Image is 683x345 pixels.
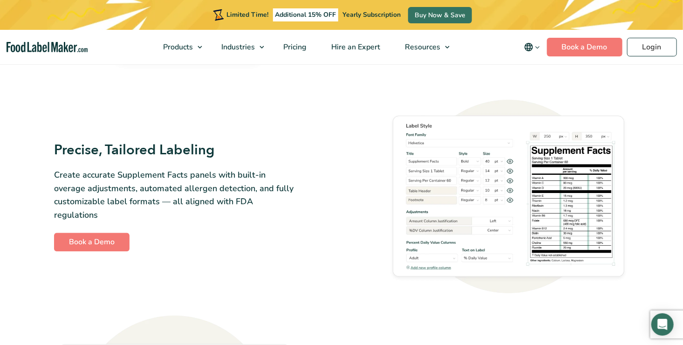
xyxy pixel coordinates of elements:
[627,38,677,56] a: Login
[408,7,472,23] a: Buy Now & Save
[651,313,674,336] div: Open Intercom Messenger
[328,42,381,52] span: Hire an Expert
[273,8,339,21] span: Additional 15% OFF
[54,233,130,252] a: Book a Demo
[219,42,256,52] span: Industries
[319,30,390,64] a: Hire an Expert
[54,141,295,159] h3: Precise, Tailored Labeling
[209,30,269,64] a: Industries
[271,30,317,64] a: Pricing
[151,30,207,64] a: Products
[402,42,441,52] span: Resources
[160,42,194,52] span: Products
[227,10,269,19] span: Limited Time!
[54,168,295,222] p: Create accurate Supplement Facts panels with built-in overage adjustments, automated allergen det...
[393,30,454,64] a: Resources
[547,38,622,56] a: Book a Demo
[280,42,307,52] span: Pricing
[342,10,401,19] span: Yearly Subscription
